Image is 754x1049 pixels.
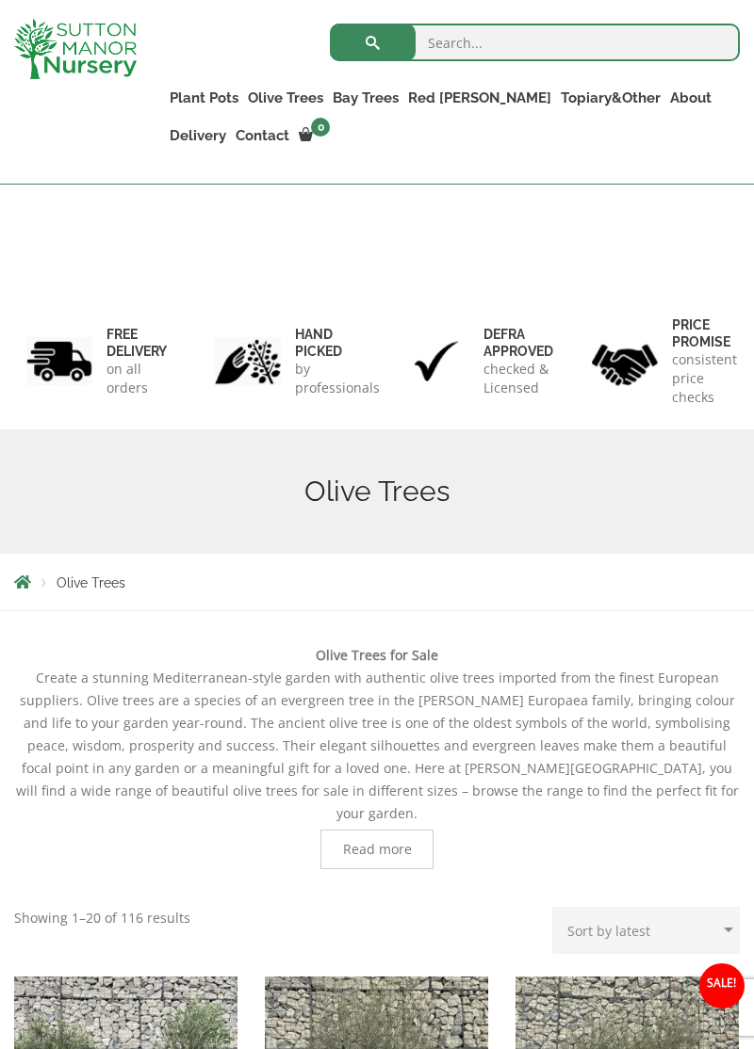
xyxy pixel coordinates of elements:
a: Bay Trees [328,85,403,111]
a: Delivery [165,122,231,149]
p: consistent price checks [672,350,737,407]
img: 1.jpg [26,337,92,385]
h6: hand picked [295,326,380,360]
span: 0 [311,118,330,137]
nav: Breadcrumbs [14,574,740,589]
a: Topiary&Other [556,85,665,111]
img: logo [14,19,137,79]
input: Search... [330,24,740,61]
img: 4.jpg [592,332,658,390]
img: 2.jpg [215,337,281,385]
p: Showing 1–20 of 116 results [14,907,190,929]
a: Olive Trees [243,85,328,111]
h1: Olive Trees [14,475,740,508]
b: Olive Trees for Sale [316,646,438,664]
span: Sale! [699,963,745,1009]
h6: FREE DELIVERY [107,326,167,360]
div: Create a stunning Mediterranean-style garden with authentic olive trees imported from the finest ... [14,644,740,869]
img: 3.jpg [403,337,469,385]
p: by professionals [295,360,380,397]
select: Shop order [552,907,740,954]
a: 0 [294,122,336,149]
h6: Defra approved [484,326,553,360]
p: checked & Licensed [484,360,553,397]
a: About [665,85,716,111]
h6: Price promise [672,316,737,350]
a: Plant Pots [165,85,243,111]
p: on all orders [107,360,167,397]
a: Contact [231,122,294,149]
span: Olive Trees [57,575,125,590]
span: Read more [343,843,412,856]
a: Red [PERSON_NAME] [403,85,556,111]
